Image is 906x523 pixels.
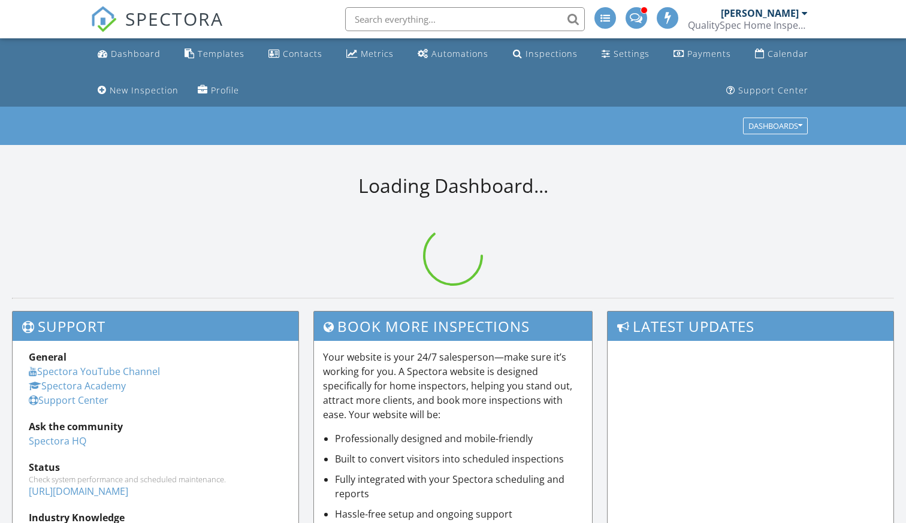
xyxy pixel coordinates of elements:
[721,80,813,102] a: Support Center
[335,431,584,446] li: Professionally designed and mobile-friendly
[323,350,584,422] p: Your website is your 24/7 salesperson—make sure it’s working for you. A Spectora website is desig...
[721,7,799,19] div: [PERSON_NAME]
[335,452,584,466] li: Built to convert visitors into scheduled inspections
[125,6,224,31] span: SPECTORA
[687,48,731,59] div: Payments
[29,379,126,392] a: Spectora Academy
[743,118,808,135] button: Dashboards
[597,43,654,65] a: Settings
[180,43,249,65] a: Templates
[93,43,165,65] a: Dashboard
[29,460,282,474] div: Status
[738,84,808,96] div: Support Center
[614,48,650,59] div: Settings
[29,474,282,484] div: Check system performance and scheduled maintenance.
[342,43,398,65] a: Metrics
[90,6,117,32] img: The Best Home Inspection Software - Spectora
[335,472,584,501] li: Fully integrated with your Spectora scheduling and reports
[111,48,161,59] div: Dashboard
[508,43,582,65] a: Inspections
[29,350,67,364] strong: General
[211,84,239,96] div: Profile
[768,48,808,59] div: Calendar
[93,80,183,102] a: New Inspection
[526,48,578,59] div: Inspections
[413,43,493,65] a: Automations (Advanced)
[688,19,808,31] div: QualitySpec Home Inspection
[29,394,108,407] a: Support Center
[29,365,160,378] a: Spectora YouTube Channel
[29,434,86,448] a: Spectora HQ
[264,43,327,65] a: Contacts
[345,7,585,31] input: Search everything...
[669,43,736,65] a: Payments
[90,16,224,41] a: SPECTORA
[335,507,584,521] li: Hassle-free setup and ongoing support
[198,48,244,59] div: Templates
[29,485,128,498] a: [URL][DOMAIN_NAME]
[283,48,322,59] div: Contacts
[748,122,802,131] div: Dashboards
[13,312,298,341] h3: Support
[431,48,488,59] div: Automations
[314,312,593,341] h3: Book More Inspections
[361,48,394,59] div: Metrics
[608,312,893,341] h3: Latest Updates
[750,43,813,65] a: Calendar
[193,80,244,102] a: Company Profile
[110,84,179,96] div: New Inspection
[29,419,282,434] div: Ask the community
